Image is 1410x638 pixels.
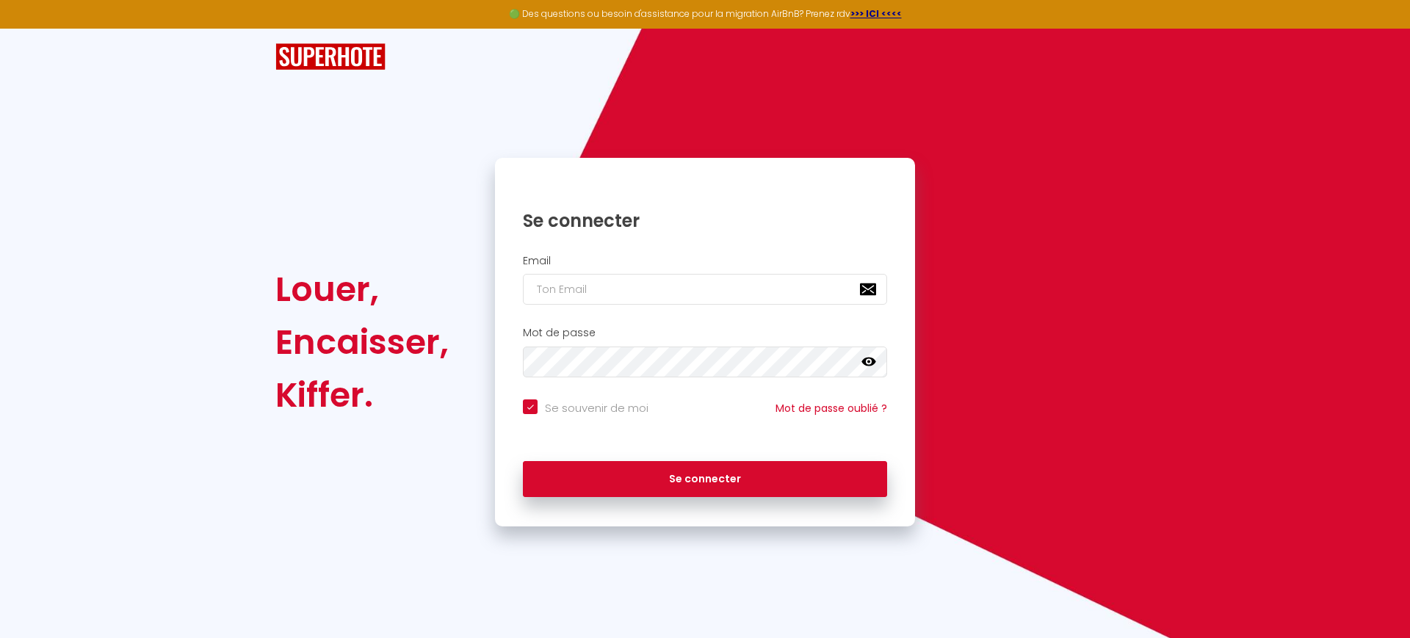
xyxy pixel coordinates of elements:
[275,43,386,70] img: SuperHote logo
[275,263,449,316] div: Louer,
[523,327,887,339] h2: Mot de passe
[275,316,449,369] div: Encaisser,
[523,209,887,232] h1: Se connecter
[850,7,902,20] a: >>> ICI <<<<
[275,369,449,421] div: Kiffer.
[523,274,887,305] input: Ton Email
[523,461,887,498] button: Se connecter
[775,401,887,416] a: Mot de passe oublié ?
[523,255,887,267] h2: Email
